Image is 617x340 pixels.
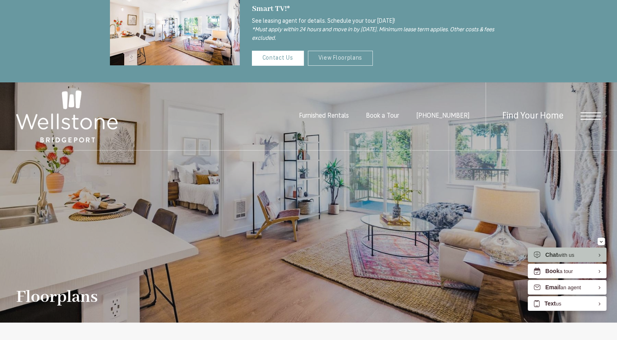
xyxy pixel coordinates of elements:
[252,51,304,66] a: Contact Us
[366,113,399,119] a: Book a Tour
[16,288,98,306] h1: Floorplans
[416,113,469,119] a: Call Us at (253) 642-8681
[308,51,373,66] a: View Floorplans
[502,112,563,121] a: Find Your Home
[580,112,601,120] button: Open Menu
[299,113,349,119] a: Furnished Rentals
[252,17,507,43] p: See leasing agent for details. Schedule your tour [DATE]!
[416,113,469,119] span: [PHONE_NUMBER]
[16,90,118,142] img: Wellstone
[252,27,494,41] i: *Must apply within 24 hours and move in by [DATE]. Minimum lease term applies. Other costs & fees...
